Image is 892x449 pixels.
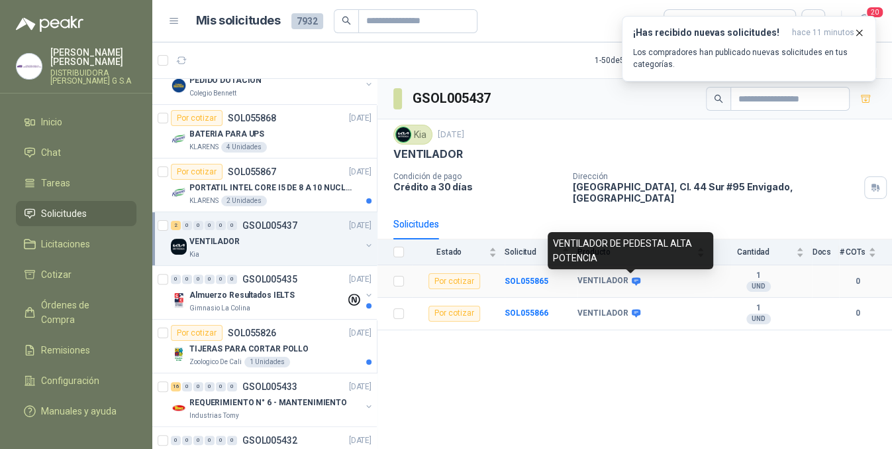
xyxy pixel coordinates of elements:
[349,166,372,178] p: [DATE]
[50,48,136,66] p: [PERSON_NAME] [PERSON_NAME]
[622,16,876,82] button: ¡Has recibido nuevas solicitudes!hace 11 minutos Los compradores han publicado nuevas solicitudes...
[505,308,548,318] a: SOL055866
[193,436,203,445] div: 0
[16,231,136,257] a: Licitaciones
[41,206,87,221] span: Solicitudes
[189,411,239,421] p: Industrias Tomy
[171,379,374,421] a: 16 0 0 0 0 0 GSOL005433[DATE] Company LogoREQUERIMIENTO N° 6 - MANTENIMIENTOIndustrias Tomy
[221,196,267,206] div: 2 Unidades
[244,357,290,367] div: 1 Unidades
[866,6,884,19] span: 20
[428,273,480,289] div: Por cotizar
[41,237,90,251] span: Licitaciones
[182,221,192,230] div: 0
[714,94,723,103] span: search
[189,303,250,314] p: Gimnasio La Colina
[812,239,839,265] th: Docs
[16,201,136,226] a: Solicitudes
[171,400,187,416] img: Company Logo
[227,436,237,445] div: 0
[746,281,771,292] div: UND
[242,436,297,445] p: GSOL005432
[792,27,854,38] span: hace 11 minutos
[189,196,219,206] p: KLARENS
[171,78,187,94] img: Company Logo
[171,218,374,260] a: 2 0 0 0 0 0 GSOL005437[DATE] Company LogoVENTILADORKia
[216,275,226,284] div: 0
[428,306,480,322] div: Por cotizar
[349,327,372,340] p: [DATE]
[242,221,297,230] p: GSOL005437
[839,247,866,257] span: # COTs
[16,16,83,32] img: Logo peakr
[633,46,865,70] p: Los compradores han publicado nuevas solicitudes en tus categorías.
[171,346,187,362] img: Company Logo
[713,271,804,281] b: 1
[349,112,372,125] p: [DATE]
[577,276,628,287] b: VENTILADOR
[16,140,136,165] a: Chat
[189,343,309,355] p: TIJERAS PARA CORTAR POLLO
[205,275,215,284] div: 0
[182,436,192,445] div: 0
[221,142,267,153] div: 4 Unidades
[595,50,681,71] div: 1 - 50 de 5249
[349,273,372,286] p: [DATE]
[746,314,771,324] div: UND
[189,235,240,248] p: VENTILADOR
[16,109,136,135] a: Inicio
[189,249,199,260] p: Kia
[152,320,377,373] a: Por cotizarSOL055826[DATE] Company LogoTIJERAS PARA CORTAR POLLOZoologico De Cali1 Unidades
[41,373,99,388] span: Configuración
[193,275,203,284] div: 0
[16,368,136,393] a: Configuración
[189,182,354,194] p: PORTATIL INTEL CORE I5 DE 8 A 10 NUCLEOS
[152,159,377,212] a: Por cotizarSOL055867[DATE] Company LogoPORTATIL INTEL CORE I5 DE 8 A 10 NUCLEOSKLARENS2 Unidades
[413,88,493,109] h3: GSOL005437
[216,436,226,445] div: 0
[50,69,136,85] p: DISTRIBUIDORA [PERSON_NAME] G S.A
[505,277,548,286] a: SOL055865
[41,267,72,282] span: Cotizar
[193,382,203,391] div: 0
[41,404,117,418] span: Manuales y ayuda
[171,164,223,180] div: Por cotizar
[216,221,226,230] div: 0
[393,125,432,145] div: Kia
[171,382,181,391] div: 16
[189,74,262,87] p: PEDIDO DOTACIÓN
[852,9,876,33] button: 20
[349,220,372,232] p: [DATE]
[205,382,215,391] div: 0
[171,185,187,201] img: Company Logo
[505,247,559,257] span: Solicitud
[205,436,215,445] div: 0
[152,105,377,159] a: Por cotizarSOL055868[DATE] Company LogoBATERIA PARA UPSKLARENS4 Unidades
[713,303,804,314] b: 1
[393,181,562,192] p: Crédito a 30 días
[41,145,61,160] span: Chat
[196,11,281,31] h1: Mis solicitudes
[228,113,276,123] p: SOL055868
[393,172,562,181] p: Condición de pago
[189,289,295,302] p: Almuerzo Resultados IELTS
[16,338,136,363] a: Remisiones
[412,247,486,257] span: Estado
[182,275,192,284] div: 0
[41,176,70,190] span: Tareas
[672,14,700,29] div: Todas
[171,239,187,255] img: Company Logo
[171,110,223,126] div: Por cotizar
[242,275,297,284] p: GSOL005435
[228,167,276,176] p: SOL055867
[227,382,237,391] div: 0
[171,271,374,314] a: 0 0 0 0 0 0 GSOL005435[DATE] Company LogoAlmuerzo Resultados IELTSGimnasio La Colina
[193,221,203,230] div: 0
[713,239,812,265] th: Cantidad
[839,275,876,288] b: 0
[713,247,793,257] span: Cantidad
[189,88,236,99] p: Colegio Bennett
[41,298,124,327] span: Órdenes de Compra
